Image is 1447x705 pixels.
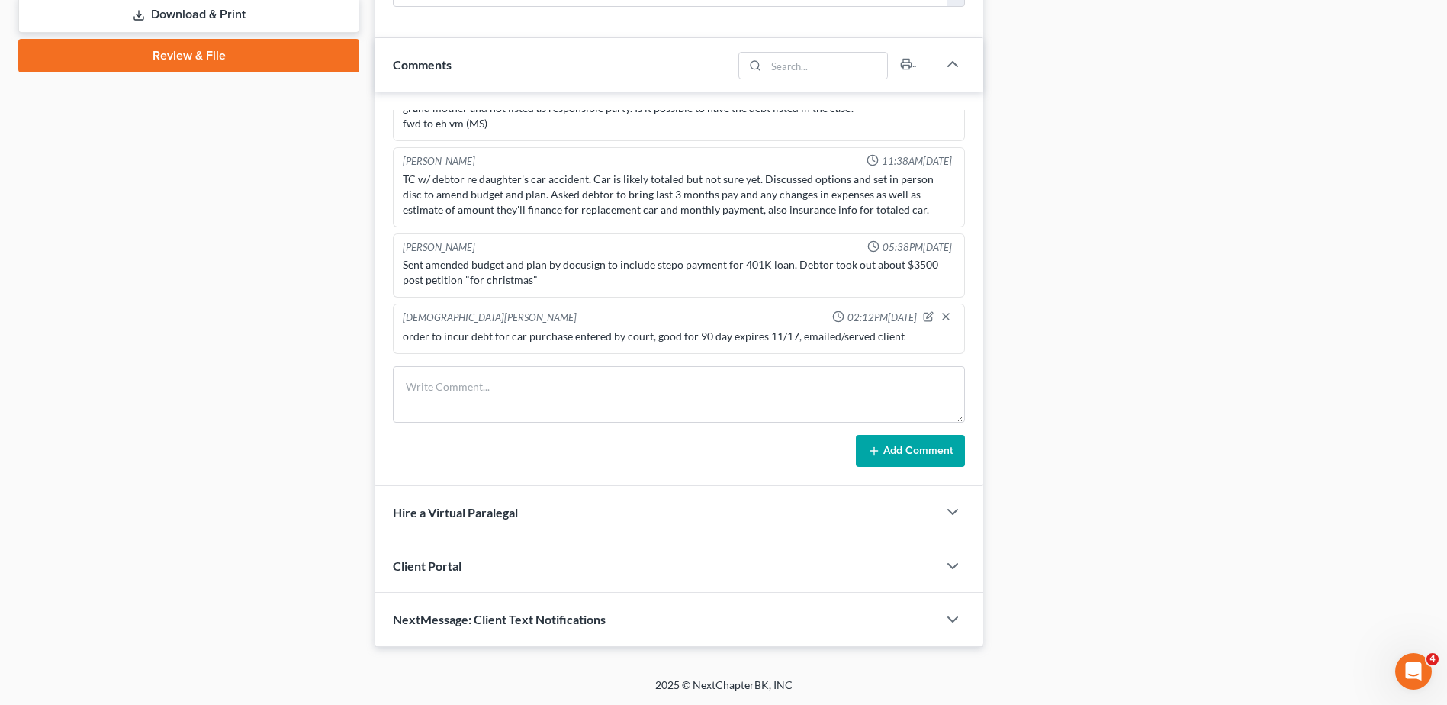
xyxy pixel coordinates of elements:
span: 05:38PM[DATE] [883,240,952,255]
input: Search... [766,53,887,79]
div: [DEMOGRAPHIC_DATA][PERSON_NAME] [403,311,577,326]
div: [PERSON_NAME] [403,154,475,169]
div: TC w/ debtor re daughter's car accident. Car is likely totaled but not sure yet. Discussed option... [403,172,955,217]
iframe: Intercom live chat [1395,653,1432,690]
div: order to incur debt for car purchase entered by court, good for 90 day expires 11/17, emailed/ser... [403,329,955,344]
button: Add Comment [856,435,965,467]
span: 11:38AM[DATE] [882,154,952,169]
span: Hire a Virtual Paralegal [393,505,518,520]
span: Client Portal [393,559,461,573]
span: Comments [393,57,452,72]
a: Review & File [18,39,359,72]
span: 4 [1426,653,1439,665]
div: Sent amended budget and plan by docusign to include stepo payment for 401K loan. Debtor took out ... [403,257,955,288]
span: 02:12PM[DATE] [847,311,917,325]
div: 2025 © NextChapterBK, INC [289,678,1159,705]
div: [PERSON_NAME] [403,240,475,255]
span: NextMessage: Client Text Notifications [393,612,606,626]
